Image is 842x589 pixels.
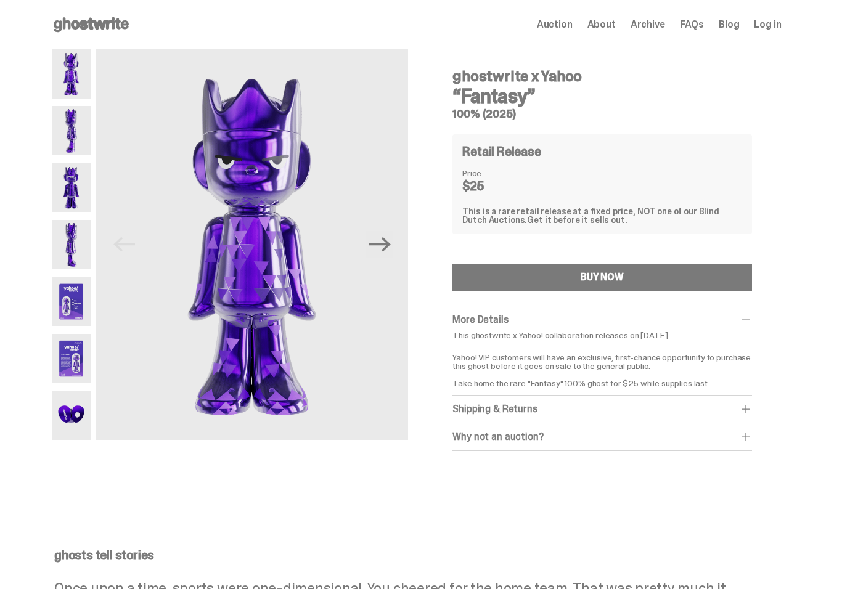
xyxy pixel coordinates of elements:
[462,180,524,192] dd: $25
[587,20,616,30] a: About
[452,331,751,339] p: This ghostwrite x Yahoo! collaboration releases on [DATE].
[631,20,665,30] a: Archive
[52,277,91,327] img: Yahoo-HG---5.png
[452,313,508,326] span: More Details
[462,169,524,177] dt: Price
[452,69,751,84] h4: ghostwrite x Yahoo
[452,344,751,388] p: Yahoo! VIP customers will have an exclusive, first-chance opportunity to purchase this ghost befo...
[452,431,751,443] div: Why not an auction?
[366,231,393,258] button: Next
[452,86,751,106] h3: “Fantasy”
[719,20,739,30] a: Blog
[52,163,91,213] img: Yahoo-HG---3.png
[52,106,91,155] img: Yahoo-HG---2.png
[52,391,91,440] img: Yahoo-HG---7.png
[581,272,624,282] div: BUY NOW
[462,145,541,158] h4: Retail Release
[52,220,91,269] img: Yahoo-HG---4.png
[537,20,573,30] a: Auction
[452,108,751,120] h5: 100% (2025)
[754,20,781,30] a: Log in
[452,403,751,415] div: Shipping & Returns
[452,264,751,291] button: BUY NOW
[96,49,408,440] img: Yahoo-HG---1.png
[52,334,91,383] img: Yahoo-HG---6.png
[52,49,91,99] img: Yahoo-HG---1.png
[680,20,704,30] a: FAQs
[462,207,742,224] div: This is a rare retail release at a fixed price, NOT one of our Blind Dutch Auctions.
[527,214,627,225] span: Get it before it sells out.
[54,549,779,561] p: ghosts tell stories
